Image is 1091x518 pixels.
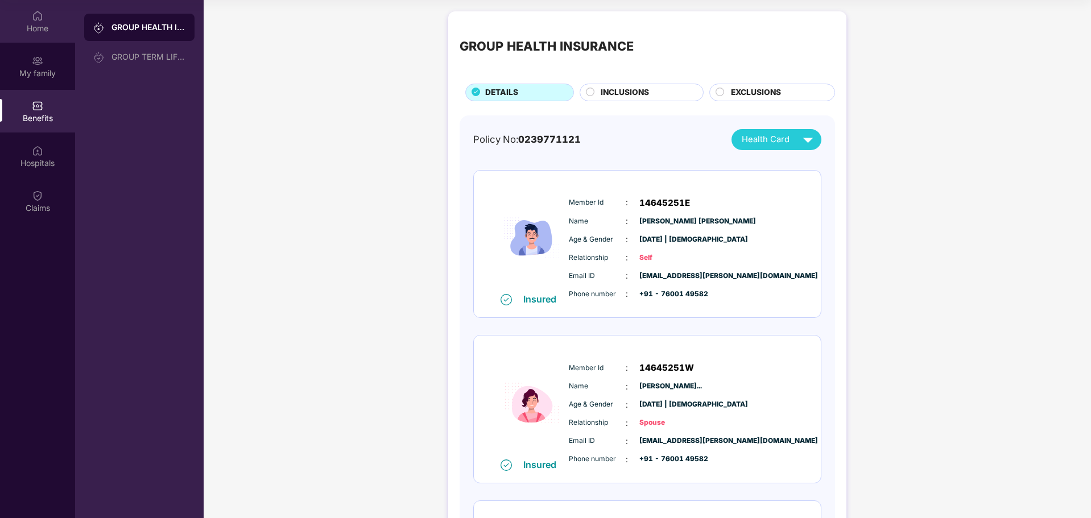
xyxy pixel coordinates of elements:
[93,22,105,34] img: svg+xml;base64,PHN2ZyB3aWR0aD0iMjAiIGhlaWdodD0iMjAiIHZpZXdCb3g9IjAgMCAyMCAyMCIgZmlsbD0ibm9uZSIgeG...
[798,130,818,150] img: svg+xml;base64,PHN2ZyB4bWxucz0iaHR0cDovL3d3dy53My5vcmcvMjAwMC9zdmciIHZpZXdCb3g9IjAgMCAyNCAyNCIgd2...
[626,233,628,246] span: :
[473,132,581,147] div: Policy No:
[569,363,626,374] span: Member Id
[32,145,43,156] img: svg+xml;base64,PHN2ZyBpZD0iSG9zcGl0YWxzIiB4bWxucz0iaHR0cDovL3d3dy53My5vcmcvMjAwMC9zdmciIHdpZHRoPS...
[626,380,628,393] span: :
[569,289,626,300] span: Phone number
[626,288,628,300] span: :
[639,417,696,428] span: Spouse
[501,459,512,471] img: svg+xml;base64,PHN2ZyB4bWxucz0iaHR0cDovL3d3dy53My5vcmcvMjAwMC9zdmciIHdpZHRoPSIxNiIgaGVpZ2h0PSIxNi...
[731,86,781,99] span: EXCLUSIONS
[32,55,43,67] img: svg+xml;base64,PHN2ZyB3aWR0aD0iMjAiIGhlaWdodD0iMjAiIHZpZXdCb3g9IjAgMCAyMCAyMCIgZmlsbD0ibm9uZSIgeG...
[742,133,790,146] span: Health Card
[569,399,626,410] span: Age & Gender
[569,234,626,245] span: Age & Gender
[569,197,626,208] span: Member Id
[639,454,696,465] span: +91 - 76001 49582
[93,52,105,63] img: svg+xml;base64,PHN2ZyB3aWR0aD0iMjAiIGhlaWdodD0iMjAiIHZpZXdCb3g9IjAgMCAyMCAyMCIgZmlsbD0ibm9uZSIgeG...
[111,52,185,61] div: GROUP TERM LIFE INSURANCE
[626,270,628,282] span: :
[626,399,628,411] span: :
[639,399,696,410] span: [DATE] | [DEMOGRAPHIC_DATA]
[523,293,563,305] div: Insured
[639,289,696,300] span: +91 - 76001 49582
[32,190,43,201] img: svg+xml;base64,PHN2ZyBpZD0iQ2xhaW0iIHhtbG5zPSJodHRwOi8vd3d3LnczLm9yZy8yMDAwL3N2ZyIgd2lkdGg9IjIwIi...
[639,361,694,375] span: 14645251W
[569,216,626,227] span: Name
[639,271,696,281] span: [EMAIL_ADDRESS][PERSON_NAME][DOMAIN_NAME]
[498,347,566,458] img: icon
[626,453,628,466] span: :
[626,196,628,209] span: :
[518,134,581,145] span: 0239771121
[601,86,649,99] span: INCLUSIONS
[523,459,563,470] div: Insured
[639,436,696,446] span: [EMAIL_ADDRESS][PERSON_NAME][DOMAIN_NAME]
[639,216,696,227] span: [PERSON_NAME] [PERSON_NAME]
[32,100,43,111] img: svg+xml;base64,PHN2ZyBpZD0iQmVuZWZpdHMiIHhtbG5zPSJodHRwOi8vd3d3LnczLm9yZy8yMDAwL3N2ZyIgd2lkdGg9Ij...
[626,362,628,374] span: :
[639,234,696,245] span: [DATE] | [DEMOGRAPHIC_DATA]
[639,381,696,392] span: [PERSON_NAME]...
[626,435,628,447] span: :
[111,22,185,33] div: GROUP HEALTH INSURANCE
[639,252,696,263] span: Self
[732,129,821,150] button: Health Card
[626,417,628,429] span: :
[460,36,634,56] div: GROUP HEALTH INSURANCE
[626,251,628,264] span: :
[485,86,518,99] span: DETAILS
[639,196,690,210] span: 14645251E
[626,215,628,227] span: :
[569,252,626,263] span: Relationship
[501,294,512,305] img: svg+xml;base64,PHN2ZyB4bWxucz0iaHR0cDovL3d3dy53My5vcmcvMjAwMC9zdmciIHdpZHRoPSIxNiIgaGVpZ2h0PSIxNi...
[569,436,626,446] span: Email ID
[569,381,626,392] span: Name
[32,10,43,22] img: svg+xml;base64,PHN2ZyBpZD0iSG9tZSIgeG1sbnM9Imh0dHA6Ly93d3cudzMub3JnLzIwMDAvc3ZnIiB3aWR0aD0iMjAiIG...
[569,454,626,465] span: Phone number
[569,271,626,281] span: Email ID
[569,417,626,428] span: Relationship
[498,183,566,293] img: icon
